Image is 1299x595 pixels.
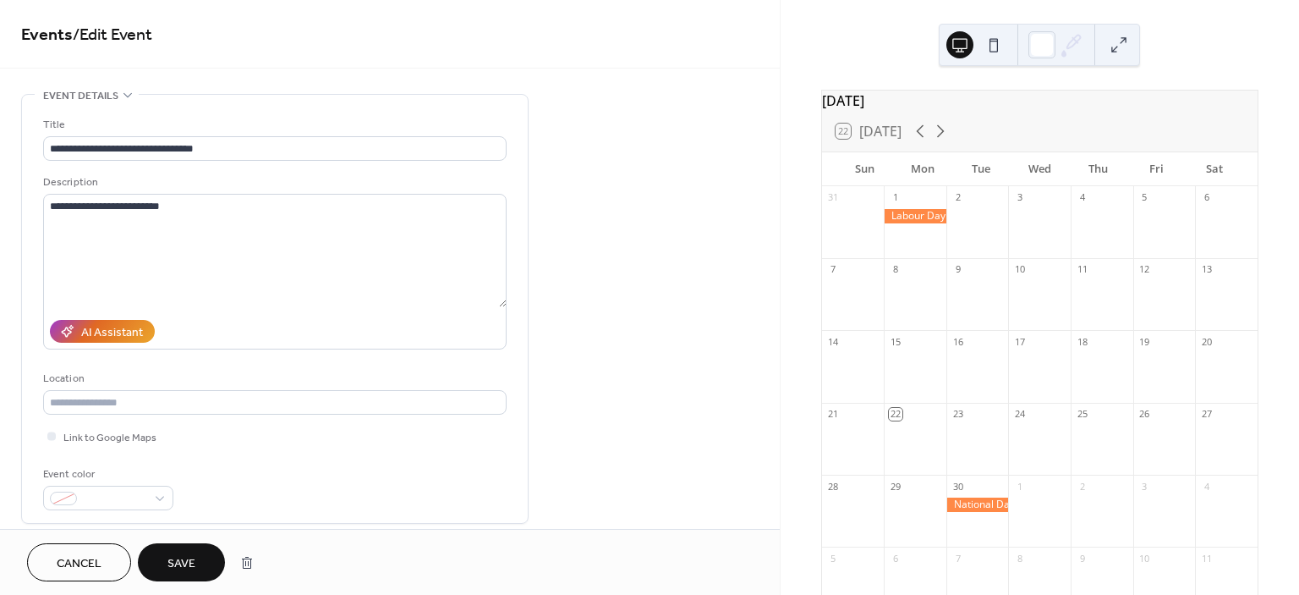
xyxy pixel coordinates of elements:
[889,408,902,421] div: 22
[1013,480,1026,493] div: 1
[951,408,964,421] div: 23
[1076,191,1088,204] div: 4
[1138,263,1151,276] div: 12
[43,116,503,134] div: Title
[1013,191,1026,204] div: 3
[889,552,902,565] div: 6
[1200,335,1213,348] div: 20
[951,480,964,493] div: 30
[1013,408,1026,421] div: 24
[43,466,170,483] div: Event color
[1138,335,1151,348] div: 19
[81,324,143,342] div: AI Assistant
[951,335,964,348] div: 16
[1076,335,1088,348] div: 18
[1186,152,1244,186] div: Sat
[946,498,1009,512] div: National Day of Truth and Reconciliation
[1138,191,1151,204] div: 5
[1013,335,1026,348] div: 17
[836,152,894,186] div: Sun
[1138,552,1151,565] div: 10
[822,91,1258,111] div: [DATE]
[138,543,225,581] button: Save
[1200,263,1213,276] div: 13
[827,263,840,276] div: 7
[21,19,73,52] a: Events
[43,174,503,191] div: Description
[1200,408,1213,421] div: 27
[894,152,952,186] div: Mon
[73,19,152,52] span: / Edit Event
[27,543,131,581] button: Cancel
[1076,408,1088,421] div: 25
[889,263,902,276] div: 8
[1013,263,1026,276] div: 10
[889,335,902,348] div: 15
[889,191,902,204] div: 1
[884,209,946,223] div: Labour Day
[43,87,118,105] span: Event details
[1200,191,1213,204] div: 6
[1127,152,1186,186] div: Fri
[1076,263,1088,276] div: 11
[1011,152,1069,186] div: Wed
[1013,552,1026,565] div: 8
[1076,480,1088,493] div: 2
[951,191,964,204] div: 2
[951,263,964,276] div: 9
[952,152,1011,186] div: Tue
[827,191,840,204] div: 31
[889,480,902,493] div: 29
[1200,552,1213,565] div: 11
[827,552,840,565] div: 5
[827,480,840,493] div: 28
[827,408,840,421] div: 21
[1076,552,1088,565] div: 9
[1138,408,1151,421] div: 26
[63,429,156,447] span: Link to Google Maps
[43,370,503,388] div: Location
[827,335,840,348] div: 14
[1200,480,1213,493] div: 4
[50,320,155,343] button: AI Assistant
[1138,480,1151,493] div: 3
[167,555,195,573] span: Save
[57,555,101,573] span: Cancel
[1069,152,1127,186] div: Thu
[951,552,964,565] div: 7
